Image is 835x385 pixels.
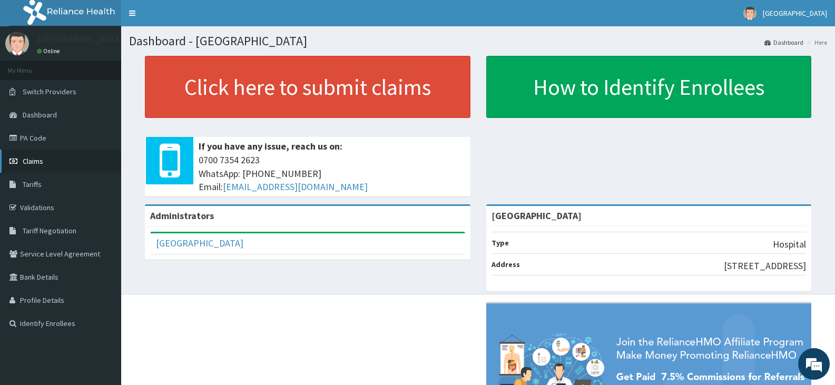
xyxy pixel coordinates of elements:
b: If you have any issue, reach us on: [199,140,342,152]
p: [STREET_ADDRESS] [724,259,806,273]
span: We're online! [61,122,145,228]
a: [GEOGRAPHIC_DATA] [156,237,243,249]
span: Switch Providers [23,87,76,96]
strong: [GEOGRAPHIC_DATA] [492,210,582,222]
b: Address [492,260,520,269]
span: Claims [23,156,43,166]
li: Here [804,38,827,47]
img: User Image [5,32,29,55]
span: [GEOGRAPHIC_DATA] [763,8,827,18]
img: User Image [743,7,757,20]
span: Dashboard [23,110,57,120]
p: Hospital [773,238,806,251]
textarea: Type your message and hit 'Enter' [5,265,201,302]
span: Tariff Negotiation [23,226,76,235]
div: Minimize live chat window [173,5,198,31]
b: Administrators [150,210,214,222]
span: Tariffs [23,180,42,189]
a: Click here to submit claims [145,56,470,118]
h1: Dashboard - [GEOGRAPHIC_DATA] [129,34,827,48]
a: Dashboard [764,38,803,47]
img: d_794563401_company_1708531726252_794563401 [19,53,43,79]
a: Online [37,47,62,55]
a: How to Identify Enrollees [486,56,812,118]
span: 0700 7354 2623 WhatsApp: [PHONE_NUMBER] Email: [199,153,465,194]
a: [EMAIL_ADDRESS][DOMAIN_NAME] [223,181,368,193]
p: [GEOGRAPHIC_DATA] [37,34,124,44]
div: Chat with us now [55,59,177,73]
b: Type [492,238,509,248]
